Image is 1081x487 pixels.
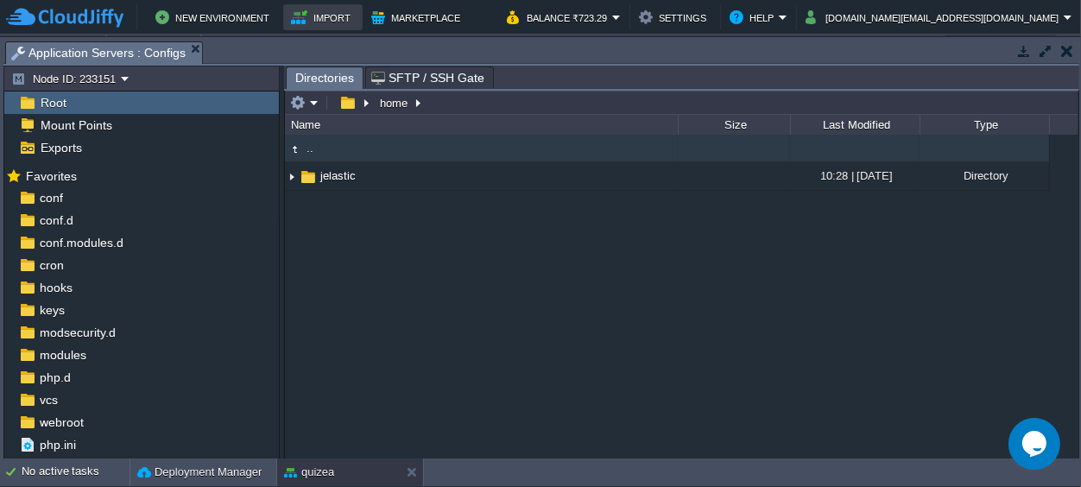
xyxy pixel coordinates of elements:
a: conf [36,190,66,206]
a: jelastic [318,168,358,183]
div: Name [287,115,678,135]
a: php.ini [36,437,79,452]
span: Directories [295,67,354,89]
button: Node ID: 233151 [11,71,121,86]
div: Directory [920,162,1049,189]
div: Type [921,115,1049,135]
a: webroot [36,414,86,430]
a: keys [36,302,67,318]
button: Import [291,7,356,28]
span: Favorites [22,168,79,184]
div: Size [680,115,790,135]
a: conf.d [36,212,76,228]
button: Deployment Manager [137,464,262,481]
a: Root [37,95,69,111]
button: quizea [284,464,334,481]
a: php.d [36,370,73,385]
a: conf.modules.d [36,235,126,250]
button: Help [730,7,779,28]
button: [DOMAIN_NAME][EMAIL_ADDRESS][DOMAIN_NAME] [806,7,1064,28]
button: Region [125,35,186,59]
input: Click to enter the path [285,91,1078,115]
div: 10:28 | [DATE] [790,162,920,189]
div: No active tasks [22,459,130,486]
a: vcs [36,392,60,408]
button: Settings [639,7,711,28]
button: Env Groups [6,35,92,59]
a: modules [36,347,89,363]
button: New Environment [155,7,275,28]
button: Balance ₹723.29 [507,7,612,28]
img: CloudJiffy [6,7,123,28]
a: Favorites [22,169,79,183]
button: Marketplace [371,7,465,28]
iframe: chat widget [1008,418,1064,470]
a: .. [304,141,316,155]
a: cron [36,257,66,273]
a: Mount Points [37,117,115,133]
img: AMDAwAAAACH5BAEAAAAALAAAAAABAAEAAAICRAEAOw== [285,163,299,190]
span: SFTP / SSH Gate [371,67,484,88]
a: modsecurity.d [36,325,118,340]
a: hooks [36,280,75,295]
span: Application Servers : Configs [11,42,186,64]
a: Exports [37,140,85,155]
img: AMDAwAAAACH5BAEAAAAALAAAAAABAAEAAAICRAEAOw== [285,140,304,159]
div: Last Modified [792,115,920,135]
img: AMDAwAAAACH5BAEAAAAALAAAAAABAAEAAAICRAEAOw== [299,168,318,187]
button: home [377,95,412,111]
